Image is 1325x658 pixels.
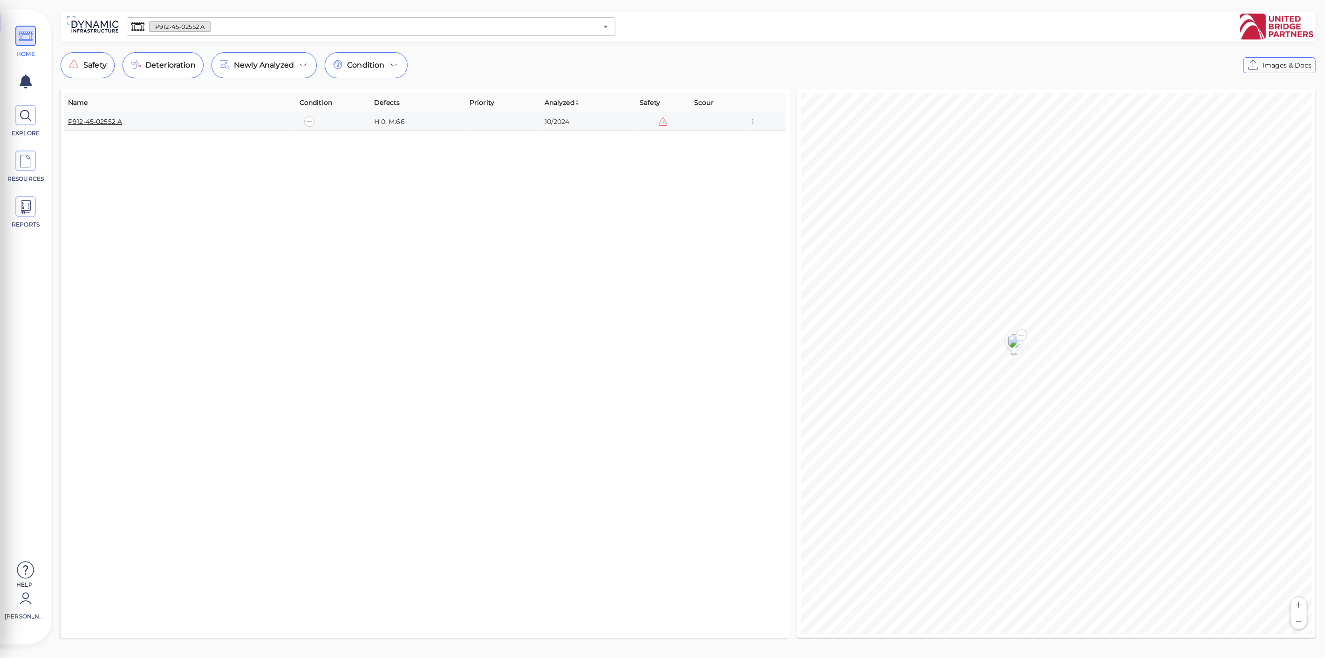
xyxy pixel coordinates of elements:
[5,26,47,58] a: HOME
[5,105,47,137] a: EXPLORE
[1291,597,1307,613] button: Zoom in
[5,581,44,588] span: Help
[1243,57,1316,73] button: Images & Docs
[1285,616,1318,651] iframe: Chat
[640,97,660,108] span: Safety
[6,175,46,183] span: RESOURCES
[6,220,46,229] span: REPORTS
[68,117,122,126] a: P912-45-02552 A
[574,100,580,105] img: sort_z_to_a
[374,117,462,126] div: H:0, M:66
[150,22,210,31] span: P912-45-02552 A
[300,97,332,108] span: Condition
[83,60,107,71] span: Safety
[545,97,580,108] span: Analyzed
[5,612,44,621] span: [PERSON_NAME]
[6,129,46,137] span: EXPLORE
[1291,613,1307,629] button: Zoom out
[801,93,1312,635] canvas: Map
[6,50,46,58] span: HOME
[374,97,400,108] span: Defects
[5,196,47,229] a: REPORTS
[599,20,612,33] button: Open
[5,151,47,183] a: RESOURCES
[470,97,494,108] span: Priority
[234,60,294,71] span: Newly Analyzed
[145,60,196,71] span: Deterioration
[347,60,384,71] span: Condition
[694,97,714,108] span: Scour
[1263,60,1311,71] span: Images & Docs
[545,117,633,126] div: 10/2024
[68,97,88,108] span: Name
